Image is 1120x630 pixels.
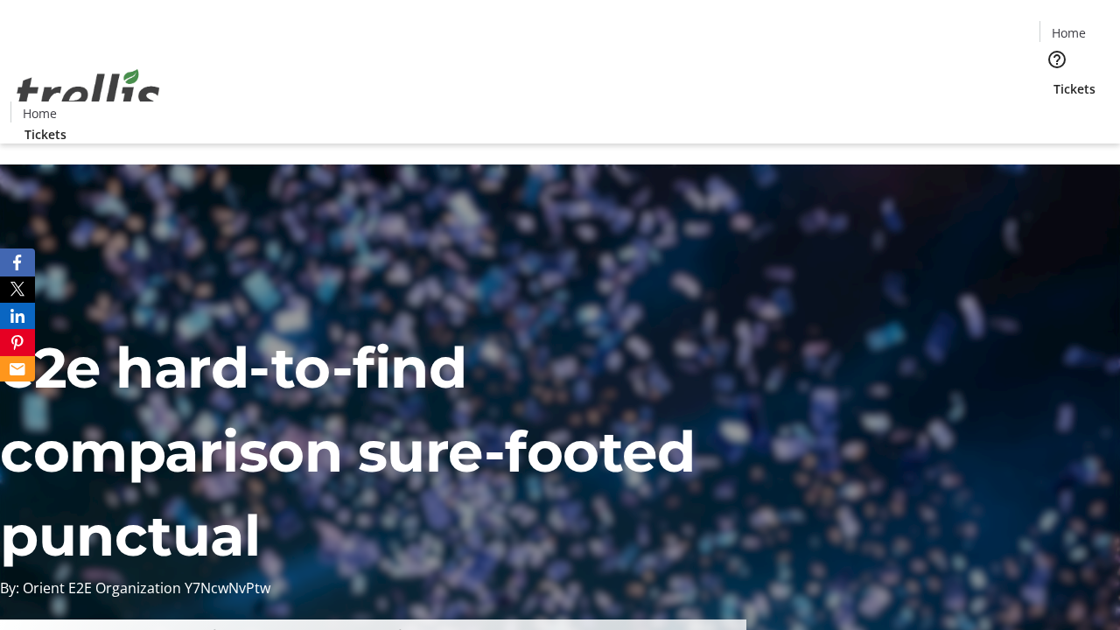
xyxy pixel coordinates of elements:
span: Home [23,104,57,122]
a: Home [1040,24,1096,42]
button: Cart [1039,98,1074,133]
span: Home [1052,24,1086,42]
img: Orient E2E Organization Y7NcwNvPtw's Logo [10,50,166,137]
span: Tickets [24,125,66,143]
span: Tickets [1053,80,1095,98]
a: Tickets [1039,80,1109,98]
a: Tickets [10,125,80,143]
a: Home [11,104,67,122]
button: Help [1039,42,1074,77]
